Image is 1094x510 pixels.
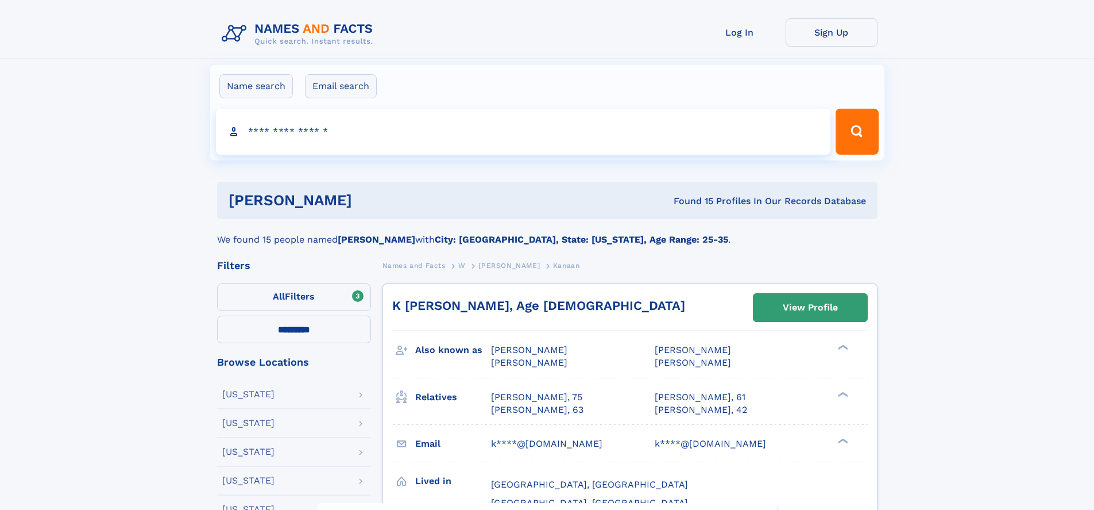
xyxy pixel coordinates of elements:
[655,344,731,355] span: [PERSON_NAME]
[835,390,849,398] div: ❯
[217,283,371,311] label: Filters
[491,344,567,355] span: [PERSON_NAME]
[783,294,838,321] div: View Profile
[694,18,786,47] a: Log In
[217,260,371,271] div: Filters
[553,262,580,270] span: Kanaan
[655,391,745,404] a: [PERSON_NAME], 61
[222,419,275,428] div: [US_STATE]
[491,391,582,404] a: [PERSON_NAME], 75
[415,388,491,407] h3: Relatives
[836,109,878,155] button: Search Button
[217,219,877,247] div: We found 15 people named with .
[338,234,415,245] b: [PERSON_NAME]
[753,294,867,321] a: View Profile
[229,193,513,208] h1: [PERSON_NAME]
[415,471,491,491] h3: Lived in
[219,74,293,98] label: Name search
[458,262,466,270] span: W
[491,404,583,416] a: [PERSON_NAME], 63
[786,18,877,47] a: Sign Up
[415,340,491,360] h3: Also known as
[392,298,685,313] a: K [PERSON_NAME], Age [DEMOGRAPHIC_DATA]
[655,357,731,368] span: [PERSON_NAME]
[217,357,371,367] div: Browse Locations
[222,476,275,485] div: [US_STATE]
[491,479,688,490] span: [GEOGRAPHIC_DATA], [GEOGRAPHIC_DATA]
[305,74,377,98] label: Email search
[478,262,540,270] span: [PERSON_NAME]
[222,390,275,399] div: [US_STATE]
[478,258,540,273] a: [PERSON_NAME]
[415,434,491,454] h3: Email
[458,258,466,273] a: W
[513,195,866,208] div: Found 15 Profiles In Our Records Database
[217,18,382,49] img: Logo Names and Facts
[273,291,285,302] span: All
[216,109,831,155] input: search input
[435,234,728,245] b: City: [GEOGRAPHIC_DATA], State: [US_STATE], Age Range: 25-35
[655,404,747,416] a: [PERSON_NAME], 42
[222,447,275,457] div: [US_STATE]
[835,437,849,444] div: ❯
[835,344,849,351] div: ❯
[382,258,446,273] a: Names and Facts
[491,497,688,508] span: [GEOGRAPHIC_DATA], [GEOGRAPHIC_DATA]
[491,357,567,368] span: [PERSON_NAME]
